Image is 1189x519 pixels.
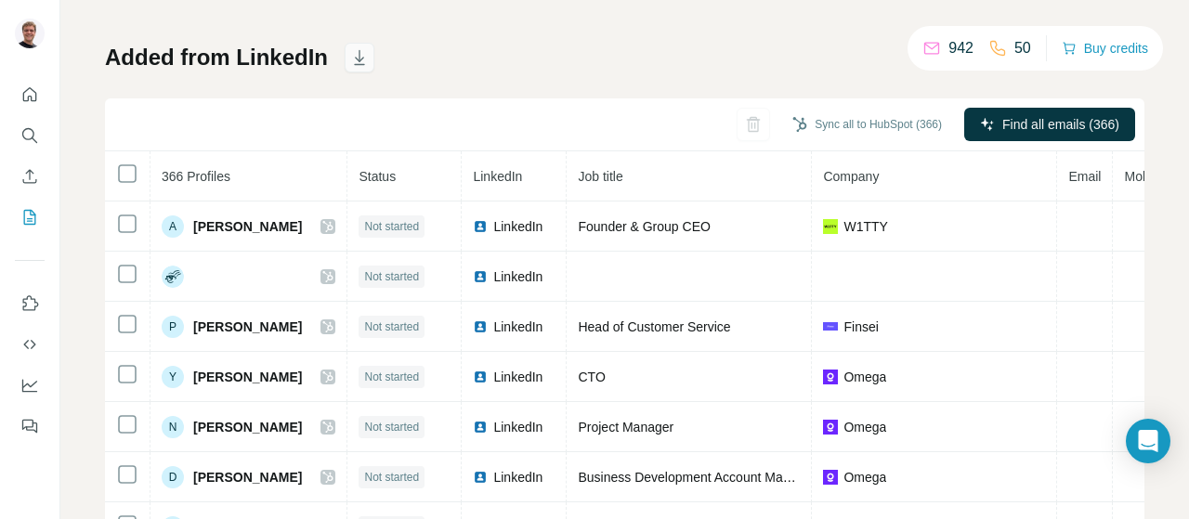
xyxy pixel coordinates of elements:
span: LinkedIn [493,468,542,487]
button: Use Surfe on LinkedIn [15,287,45,320]
span: Omega [843,368,886,386]
img: company-logo [823,370,838,384]
img: LinkedIn logo [473,420,488,435]
img: Avatar [15,19,45,48]
span: Founder & Group CEO [578,219,710,234]
img: company-logo [823,420,838,435]
button: Use Surfe API [15,328,45,361]
button: Feedback [15,409,45,443]
span: LinkedIn [493,217,542,236]
span: Project Manager [578,420,673,435]
p: 942 [948,37,973,59]
button: Buy credits [1062,35,1148,61]
span: Business Development Account Manager [578,470,816,485]
span: Not started [364,369,419,385]
span: Not started [364,318,419,335]
img: LinkedIn logo [473,269,488,284]
button: Dashboard [15,369,45,402]
span: [PERSON_NAME] [193,368,302,386]
span: Job title [578,169,622,184]
img: LinkedIn logo [473,470,488,485]
span: Not started [364,218,419,235]
span: LinkedIn [493,368,542,386]
span: LinkedIn [493,318,542,336]
span: LinkedIn [473,169,522,184]
img: company-logo [823,322,838,330]
span: Omega [843,418,886,436]
span: Company [823,169,879,184]
span: [PERSON_NAME] [193,318,302,336]
span: [PERSON_NAME] [193,468,302,487]
p: 50 [1014,37,1031,59]
span: [PERSON_NAME] [193,217,302,236]
div: N [162,416,184,438]
span: Not started [364,268,419,285]
span: LinkedIn [493,418,542,436]
span: W1TTY [843,217,887,236]
img: LinkedIn logo [473,370,488,384]
div: D [162,466,184,488]
span: Omega [843,468,886,487]
span: Head of Customer Service [578,319,730,334]
img: company-logo [823,470,838,485]
span: Status [359,169,396,184]
span: CTO [578,370,605,384]
span: Mobile [1124,169,1162,184]
span: Find all emails (366) [1002,115,1119,134]
div: Y [162,366,184,388]
h1: Added from LinkedIn [105,43,328,72]
span: LinkedIn [493,267,542,286]
button: Sync all to HubSpot (366) [779,110,955,138]
button: Quick start [15,78,45,111]
div: Open Intercom Messenger [1126,419,1170,463]
span: Email [1068,169,1101,184]
span: Not started [364,419,419,435]
button: Enrich CSV [15,160,45,193]
button: My lists [15,201,45,234]
button: Find all emails (366) [964,108,1135,141]
span: Finsei [843,318,878,336]
span: Not started [364,469,419,486]
div: A [162,215,184,238]
div: P [162,316,184,338]
img: company-logo [823,219,838,234]
span: [PERSON_NAME] [193,418,302,436]
img: LinkedIn logo [473,319,488,334]
button: Search [15,119,45,152]
span: 366 Profiles [162,169,230,184]
img: LinkedIn logo [473,219,488,234]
